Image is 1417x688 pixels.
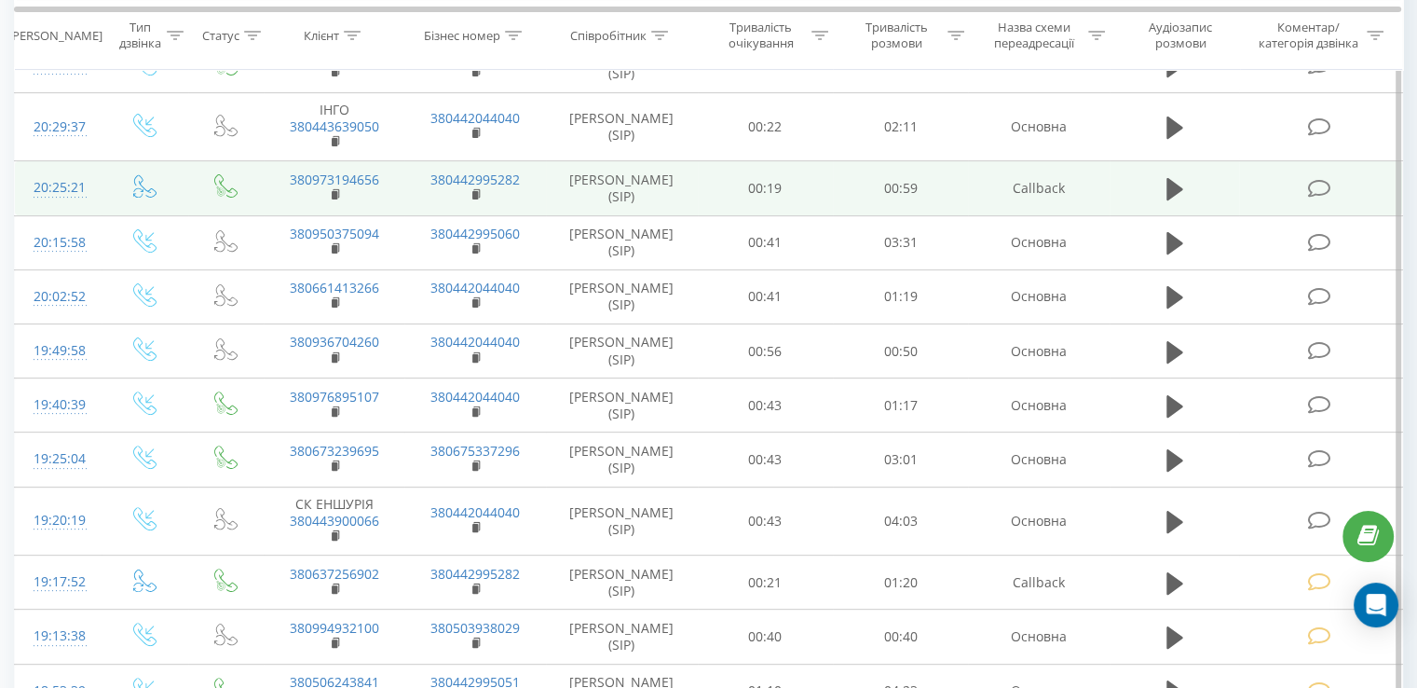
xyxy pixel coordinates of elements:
[698,324,833,378] td: 00:56
[968,324,1109,378] td: Основна
[1253,20,1362,51] div: Коментар/категорія дзвінка
[290,171,379,188] a: 380973194656
[968,269,1109,323] td: Основна
[290,225,379,242] a: 380950375094
[290,512,379,530] a: 380443900066
[430,442,520,460] a: 380675337296
[290,333,379,351] a: 380936704260
[968,556,1109,610] td: Callback
[698,610,833,664] td: 00:40
[8,27,102,43] div: [PERSON_NAME]
[968,433,1109,487] td: Основна
[833,378,968,433] td: 01:17
[34,225,83,261] div: 20:15:58
[304,27,339,43] div: Клієнт
[833,324,968,378] td: 00:50
[1354,583,1398,627] div: Open Intercom Messenger
[715,20,808,51] div: Тривалість очікування
[833,610,968,664] td: 00:40
[698,269,833,323] td: 00:41
[833,433,968,487] td: 03:01
[546,92,698,161] td: [PERSON_NAME] (SIP)
[833,92,968,161] td: 02:11
[34,170,83,206] div: 20:25:21
[968,487,1109,556] td: Основна
[546,610,698,664] td: [PERSON_NAME] (SIP)
[546,433,698,487] td: [PERSON_NAME] (SIP)
[34,564,83,600] div: 19:17:52
[34,441,83,477] div: 19:25:04
[546,215,698,269] td: [PERSON_NAME] (SIP)
[34,333,83,369] div: 19:49:58
[698,161,833,215] td: 00:19
[34,502,83,539] div: 19:20:19
[430,279,520,296] a: 380442044040
[34,387,83,423] div: 19:40:39
[833,487,968,556] td: 04:03
[430,503,520,521] a: 380442044040
[1126,20,1235,51] div: Аудіозапис розмови
[290,442,379,460] a: 380673239695
[430,565,520,583] a: 380442995282
[290,117,379,135] a: 380443639050
[546,556,698,610] td: [PERSON_NAME] (SIP)
[424,27,500,43] div: Бізнес номер
[850,20,943,51] div: Тривалість розмови
[546,378,698,433] td: [PERSON_NAME] (SIP)
[430,388,520,406] a: 380442044040
[968,161,1109,215] td: Callback
[290,388,379,406] a: 380976895107
[968,92,1109,161] td: Основна
[698,215,833,269] td: 00:41
[833,556,968,610] td: 01:20
[833,161,968,215] td: 00:59
[546,269,698,323] td: [PERSON_NAME] (SIP)
[34,279,83,315] div: 20:02:52
[430,619,520,637] a: 380503938029
[833,215,968,269] td: 03:31
[430,109,520,127] a: 380442044040
[546,324,698,378] td: [PERSON_NAME] (SIP)
[968,378,1109,433] td: Основна
[264,92,404,161] td: ІНГО
[430,225,520,242] a: 380442995060
[968,610,1109,664] td: Основна
[546,161,698,215] td: [PERSON_NAME] (SIP)
[698,487,833,556] td: 00:43
[117,20,161,51] div: Тип дзвінка
[202,27,239,43] div: Статус
[698,378,833,433] td: 00:43
[290,565,379,583] a: 380637256902
[546,487,698,556] td: [PERSON_NAME] (SIP)
[34,109,83,145] div: 20:29:37
[430,333,520,351] a: 380442044040
[968,215,1109,269] td: Основна
[698,556,833,610] td: 00:21
[264,487,404,556] td: СК ЕНШУРІЯ
[698,433,833,487] td: 00:43
[430,171,520,188] a: 380442995282
[290,279,379,296] a: 380661413266
[698,92,833,161] td: 00:22
[290,619,379,637] a: 380994932100
[34,618,83,654] div: 19:13:38
[570,27,647,43] div: Співробітник
[986,20,1083,51] div: Назва схеми переадресації
[833,269,968,323] td: 01:19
